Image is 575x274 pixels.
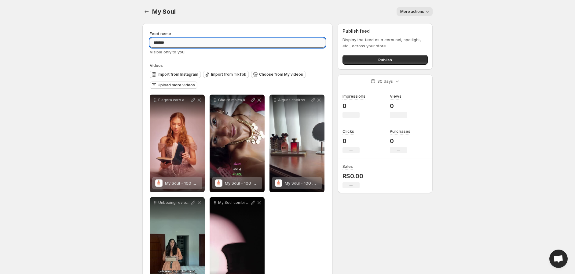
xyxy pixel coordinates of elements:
[142,7,151,16] button: Settings
[150,63,163,68] span: Videos
[150,95,205,192] div: E agora caro e gentil leitor o diamante da temporada tem nome e essncia Ela delicada mas marcante...
[275,179,282,187] img: My Soul - 100 ml - Feminino
[390,102,407,110] p: 0
[397,7,433,16] button: More actions
[285,181,338,186] span: My Soul - 100 ml - Feminino
[342,102,365,110] p: 0
[150,81,197,89] button: Upload more videos
[251,71,306,78] button: Choose from My videos
[150,31,171,36] span: Feed name
[390,93,401,99] h3: Views
[378,57,392,63] span: Publish
[342,93,365,99] h3: Impressions
[549,250,568,268] a: Open chat
[377,78,393,84] p: 30 days
[211,72,246,77] span: Import from TikTok
[155,179,163,187] img: My Soul - 100 ml - Feminino
[158,98,190,103] p: E agora caro e gentil leitor o diamante da temporada tem nome e essncia Ela delicada mas marcante...
[150,49,185,54] span: Visible only to you.
[390,128,410,134] h3: Purchases
[342,172,363,180] p: R$0.00
[342,28,428,34] h2: Publish feed
[152,8,176,15] span: My Soul
[165,181,218,186] span: My Soul - 100 ml - Feminino
[400,9,424,14] span: More actions
[342,137,360,145] p: 0
[158,72,198,77] span: Import from Instagram
[342,55,428,65] button: Publish
[150,71,201,78] button: Import from Instagram
[210,95,265,192] div: Cheiro msica a combinao perfeita para se tornar inesquecvel Para que voc nunca passe despercebida...
[342,37,428,49] p: Display the feed as a carousel, spotlight, etc., across your store.
[215,179,222,187] img: My Soul - 100 ml - Feminino
[218,98,250,103] p: Cheiro msica a combinao perfeita para se tornar inesquecvel Para que voc nunca passe despercebida...
[342,128,354,134] h3: Clicks
[390,137,410,145] p: 0
[158,200,190,205] p: Unboxing review da caixa mais cheirosa que j recebi A touticosmetics me enviou uma seleo incrvel ...
[269,95,324,192] div: Alguns cheiros tm o poder de fazer a gente voltar no tempo [PERSON_NAME] e My Soul so assim despe...
[203,71,249,78] button: Import from TikTok
[225,181,278,186] span: My Soul - 100 ml - Feminino
[158,83,195,88] span: Upload more videos
[259,72,303,77] span: Choose from My videos
[218,200,250,205] p: My Soul combina flores exticas e notas frescas para criar uma fragrncia que traduz leveza com ati...
[342,163,353,169] h3: Sales
[278,98,310,103] p: Alguns cheiros tm o poder de fazer a gente voltar no tempo [PERSON_NAME] e My Soul so assim despe...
